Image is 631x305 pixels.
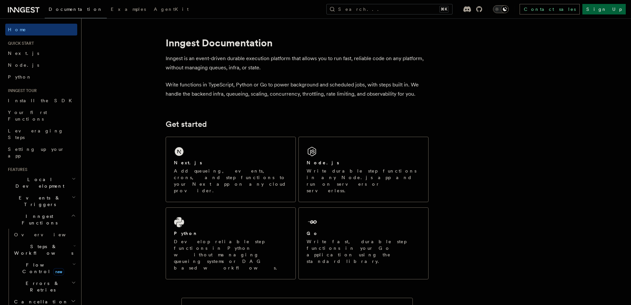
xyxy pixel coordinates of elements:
[150,2,193,18] a: AgentKit
[298,137,429,202] a: Node.jsWrite durable step functions in any Node.js app and run on servers or serverless.
[8,51,39,56] span: Next.js
[174,168,288,194] p: Add queueing, events, crons, and step functions to your Next app on any cloud provider.
[298,207,429,279] a: GoWrite fast, durable step functions in your Go application using the standard library.
[326,4,453,14] button: Search...⌘K
[8,98,76,103] span: Install the SDK
[5,143,77,162] a: Setting up your app
[307,168,420,194] p: Write durable step functions in any Node.js app and run on servers or serverless.
[111,7,146,12] span: Examples
[174,238,288,271] p: Develop reliable step functions in Python without managing queueing systems or DAG based workflows.
[12,259,77,277] button: Flow Controlnew
[5,88,37,93] span: Inngest tour
[5,106,77,125] a: Your first Functions
[5,210,77,229] button: Inngest Functions
[5,176,72,189] span: Local Development
[8,110,47,122] span: Your first Functions
[12,241,77,259] button: Steps & Workflows
[5,71,77,83] a: Python
[493,5,509,13] button: Toggle dark mode
[5,174,77,192] button: Local Development
[8,62,39,68] span: Node.js
[45,2,107,18] a: Documentation
[5,24,77,35] a: Home
[166,54,429,72] p: Inngest is an event-driven durable execution platform that allows you to run fast, reliable code ...
[53,268,64,275] span: new
[520,4,580,14] a: Contact sales
[154,7,189,12] span: AgentKit
[307,159,339,166] h2: Node.js
[5,47,77,59] a: Next.js
[582,4,626,14] a: Sign Up
[166,207,296,279] a: PythonDevelop reliable step functions in Python without managing queueing systems or DAG based wo...
[8,26,26,33] span: Home
[166,120,207,129] a: Get started
[5,213,71,226] span: Inngest Functions
[49,7,103,12] span: Documentation
[8,128,63,140] span: Leveraging Steps
[8,147,64,158] span: Setting up your app
[12,277,77,296] button: Errors & Retries
[5,125,77,143] a: Leveraging Steps
[12,229,77,241] a: Overview
[5,195,72,208] span: Events & Triggers
[5,167,27,172] span: Features
[166,80,429,99] p: Write functions in TypeScript, Python or Go to power background and scheduled jobs, with steps bu...
[166,137,296,202] a: Next.jsAdd queueing, events, crons, and step functions to your Next app on any cloud provider.
[12,243,73,256] span: Steps & Workflows
[174,159,202,166] h2: Next.js
[5,95,77,106] a: Install the SDK
[174,230,198,237] h2: Python
[5,192,77,210] button: Events & Triggers
[307,230,318,237] h2: Go
[5,41,34,46] span: Quick start
[12,262,72,275] span: Flow Control
[12,280,71,293] span: Errors & Retries
[12,298,68,305] span: Cancellation
[439,6,449,12] kbd: ⌘K
[5,59,77,71] a: Node.js
[166,37,429,49] h1: Inngest Documentation
[307,238,420,265] p: Write fast, durable step functions in your Go application using the standard library.
[14,232,82,237] span: Overview
[107,2,150,18] a: Examples
[8,74,32,80] span: Python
